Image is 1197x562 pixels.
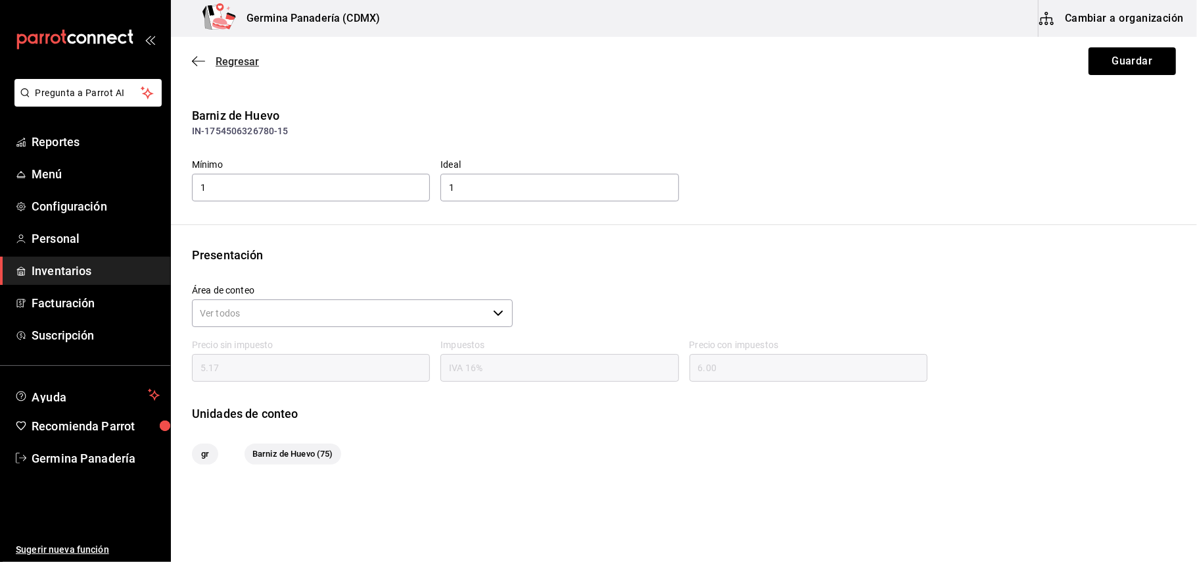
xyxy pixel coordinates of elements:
[440,341,678,350] label: Impuestos
[32,133,160,151] span: Reportes
[32,230,160,247] span: Personal
[192,299,488,327] input: Ver todos
[14,79,162,107] button: Pregunta a Parrot AI
[245,447,341,461] span: Barniz de Huevo (75)
[690,354,927,382] input: $0.00
[192,174,430,201] input: 0
[32,197,160,215] span: Configuración
[192,405,1176,422] div: Unidades de conteo
[145,34,155,45] button: open_drawer_menu
[1089,47,1176,75] button: Guardar
[192,124,1176,138] div: IN-1754506326780-15
[192,161,430,170] label: Mínimo
[236,11,380,26] h3: Germina Panadería (CDMX)
[192,55,259,68] button: Regresar
[35,86,141,100] span: Pregunta a Parrot AI
[32,417,160,435] span: Recomienda Parrot
[690,341,927,350] label: Precio con impuestos
[32,165,160,183] span: Menú
[216,55,259,68] span: Regresar
[32,387,143,403] span: Ayuda
[193,447,217,461] span: gr
[192,341,430,350] label: Precio sin impuesto
[192,354,430,382] input: $0.00
[32,326,160,344] span: Suscripción
[16,543,160,557] span: Sugerir nueva función
[192,286,513,295] label: Área de conteo
[192,246,1176,264] div: Presentación
[9,95,162,109] a: Pregunta a Parrot AI
[32,294,160,312] span: Facturación
[192,107,1176,124] div: Barniz de Huevo
[440,354,678,382] input: $0.00
[440,174,678,201] input: 0
[32,262,160,280] span: Inventarios
[440,161,678,170] label: Ideal
[32,449,160,467] span: Germina Panadería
